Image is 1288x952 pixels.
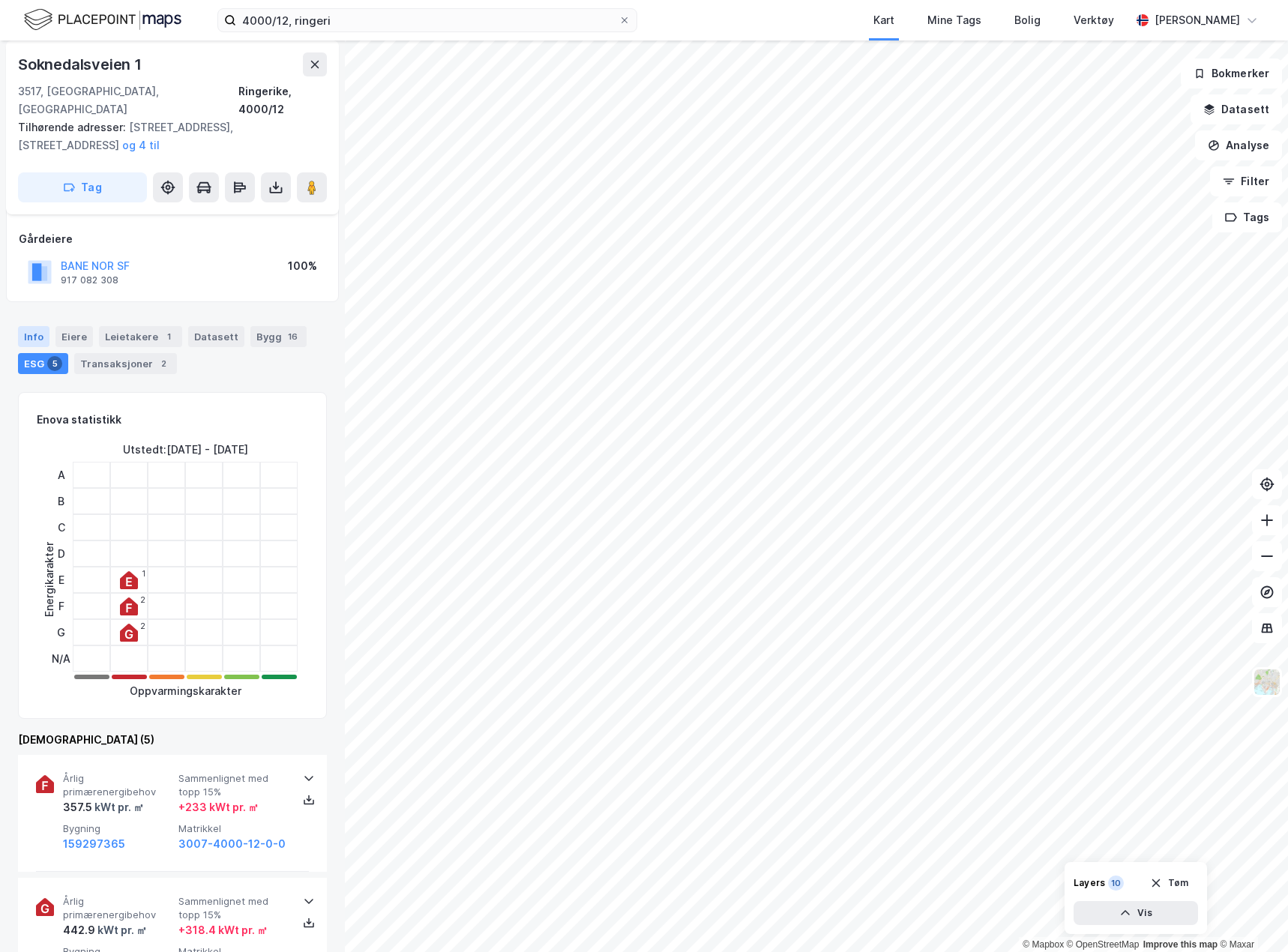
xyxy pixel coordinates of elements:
[1213,880,1288,952] iframe: Chat Widget
[1155,11,1240,29] div: [PERSON_NAME]
[18,172,147,202] button: Tag
[140,621,145,630] div: 2
[18,121,129,133] span: Tilhørende adresser:
[52,645,70,672] div: N/A
[178,921,268,939] div: + 318.4 kWt pr. ㎡
[1253,668,1281,696] img: Z
[1181,58,1282,88] button: Bokmerker
[52,567,70,593] div: E
[63,822,172,835] span: Bygning
[18,118,315,154] div: [STREET_ADDRESS], [STREET_ADDRESS]
[61,274,118,286] div: 917 082 308
[178,772,288,798] span: Sammenlignet med topp 15%
[63,895,172,921] span: Årlig primærenergibehov
[74,353,177,374] div: Transaksjoner
[52,462,70,488] div: A
[156,356,171,371] div: 2
[130,682,241,700] div: Oppvarmingskarakter
[52,514,70,540] div: C
[1140,871,1198,895] button: Tøm
[236,9,619,31] input: Søk på adresse, matrikkel, gårdeiere, leietakere eller personer
[178,895,288,921] span: Sammenlignet med topp 15%
[63,921,147,939] div: 442.9
[142,569,145,578] div: 1
[178,798,259,816] div: + 233 kWt pr. ㎡
[873,11,894,29] div: Kart
[99,326,182,347] div: Leietakere
[178,835,286,853] button: 3007-4000-12-0-0
[1212,202,1282,232] button: Tags
[52,593,70,619] div: F
[161,329,176,344] div: 1
[18,353,68,374] div: ESG
[63,772,172,798] span: Årlig primærenergibehov
[238,82,327,118] div: Ringerike, 4000/12
[63,798,144,816] div: 357.5
[123,441,248,459] div: Utstedt : [DATE] - [DATE]
[188,326,244,347] div: Datasett
[63,835,125,853] button: 159297365
[1074,901,1198,925] button: Vis
[55,326,93,347] div: Eiere
[1143,939,1218,950] a: Improve this map
[1210,166,1282,196] button: Filter
[24,7,181,33] img: logo.f888ab2527a4732fd821a326f86c7f29.svg
[37,411,121,429] div: Enova statistikk
[18,731,327,749] div: [DEMOGRAPHIC_DATA] (5)
[1191,94,1282,124] button: Datasett
[95,921,147,939] div: kWt pr. ㎡
[178,822,288,835] span: Matrikkel
[19,230,326,248] div: Gårdeiere
[1023,939,1064,950] a: Mapbox
[1074,877,1105,889] div: Layers
[288,257,317,275] div: 100%
[1195,130,1282,160] button: Analyse
[1108,876,1124,891] div: 10
[250,326,307,347] div: Bygg
[40,542,58,617] div: Energikarakter
[18,52,145,76] div: Soknedalsveien 1
[927,11,981,29] div: Mine Tags
[92,798,144,816] div: kWt pr. ㎡
[140,595,145,604] div: 2
[1014,11,1041,29] div: Bolig
[47,356,62,371] div: 5
[18,82,238,118] div: 3517, [GEOGRAPHIC_DATA], [GEOGRAPHIC_DATA]
[52,619,70,645] div: G
[18,326,49,347] div: Info
[1067,939,1140,950] a: OpenStreetMap
[52,488,70,514] div: B
[285,329,301,344] div: 16
[1074,11,1114,29] div: Verktøy
[52,540,70,567] div: D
